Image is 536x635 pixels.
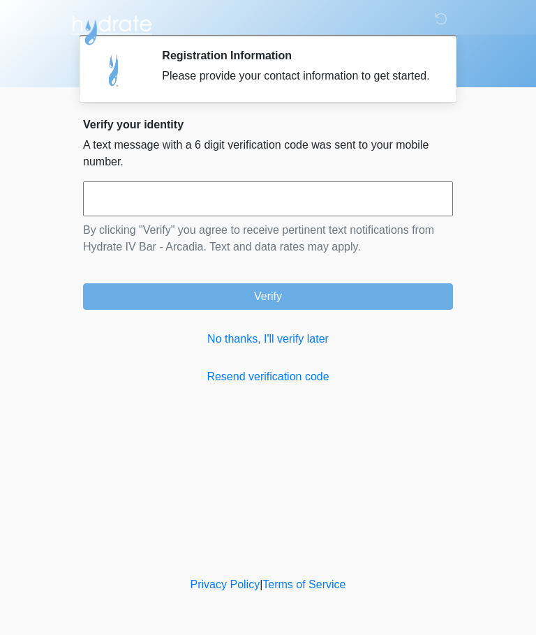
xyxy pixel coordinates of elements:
div: Please provide your contact information to get started. [162,68,432,84]
p: A text message with a 6 digit verification code was sent to your mobile number. [83,137,453,170]
button: Verify [83,283,453,310]
a: Privacy Policy [191,578,260,590]
a: Terms of Service [262,578,345,590]
img: Hydrate IV Bar - Arcadia Logo [69,10,154,46]
a: | [260,578,262,590]
p: By clicking "Verify" you agree to receive pertinent text notifications from Hydrate IV Bar - Arca... [83,222,453,255]
a: No thanks, I'll verify later [83,331,453,348]
h2: Verify your identity [83,118,453,131]
a: Resend verification code [83,368,453,385]
img: Agent Avatar [94,49,135,91]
